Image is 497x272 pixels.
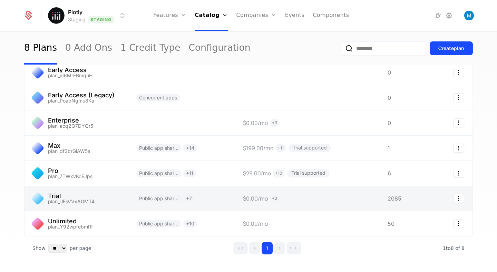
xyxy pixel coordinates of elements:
a: 1 Credit Type [120,32,181,65]
button: Select action [453,194,464,203]
button: Go to last page [286,242,301,254]
button: Go to first page [233,242,248,254]
button: Select action [453,68,464,77]
div: Page navigation [233,242,301,254]
span: Staging [88,16,114,23]
div: Staging [68,16,86,23]
button: Go to page 1 [262,242,273,254]
a: Settings [445,11,453,20]
a: Configuration [189,32,251,65]
img: Plotly [48,7,65,24]
button: Select action [453,144,464,153]
select: Select page size [48,244,67,253]
button: Select action [453,219,464,228]
a: 0 Add Ons [65,32,112,65]
button: Go to previous page [249,242,260,254]
span: Show [32,245,46,252]
button: Select action [453,118,464,127]
span: Plotly [68,8,82,16]
div: Create plan [438,45,464,52]
span: per page [70,245,91,252]
span: 8 [443,245,465,251]
button: Select action [453,169,464,178]
a: 8 Plans [24,32,57,65]
button: Select action [453,93,464,102]
div: Table pagination [24,236,473,260]
button: Open user button [464,11,474,20]
a: Integrations [434,11,442,20]
img: Matthew Brown [464,11,474,20]
button: Go to next page [274,242,285,254]
button: Select environment [50,8,126,23]
button: Createplan [430,41,473,55]
span: 1 to 8 of [443,245,461,251]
